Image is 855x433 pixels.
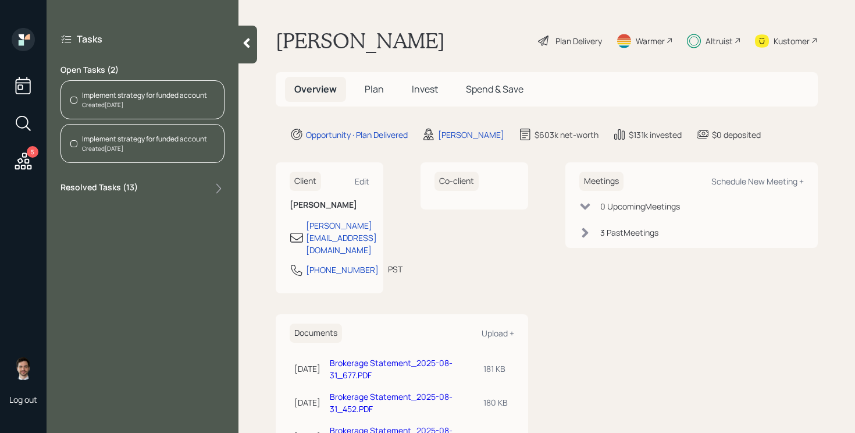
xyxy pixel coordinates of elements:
[294,83,337,95] span: Overview
[774,35,810,47] div: Kustomer
[82,134,207,144] div: Implement strategy for funded account
[276,28,445,54] h1: [PERSON_NAME]
[434,172,479,191] h6: Co-client
[600,200,680,212] div: 0 Upcoming Meeting s
[330,357,453,381] a: Brokerage Statement_2025-08-31_677.PDF
[412,83,438,95] span: Invest
[294,363,320,375] div: [DATE]
[60,182,138,196] label: Resolved Tasks ( 13 )
[438,129,504,141] div: [PERSON_NAME]
[290,324,342,343] h6: Documents
[629,129,682,141] div: $131k invested
[12,357,35,380] img: jonah-coleman-headshot.png
[306,129,408,141] div: Opportunity · Plan Delivered
[365,83,384,95] span: Plan
[82,144,207,153] div: Created [DATE]
[600,226,658,239] div: 3 Past Meeting s
[555,35,602,47] div: Plan Delivery
[535,129,598,141] div: $603k net-worth
[483,363,510,375] div: 181 KB
[388,263,402,275] div: PST
[706,35,733,47] div: Altruist
[579,172,624,191] h6: Meetings
[60,64,225,76] label: Open Tasks ( 2 )
[290,200,369,210] h6: [PERSON_NAME]
[711,176,804,187] div: Schedule New Meeting +
[82,101,207,109] div: Created [DATE]
[306,264,379,276] div: [PHONE_NUMBER]
[330,391,453,414] a: Brokerage Statement_2025-08-31_452.PDF
[712,129,761,141] div: $0 deposited
[466,83,523,95] span: Spend & Save
[482,328,514,339] div: Upload +
[82,90,207,101] div: Implement strategy for funded account
[290,172,321,191] h6: Client
[77,33,102,45] label: Tasks
[27,146,38,158] div: 5
[306,219,377,256] div: [PERSON_NAME][EMAIL_ADDRESS][DOMAIN_NAME]
[294,396,320,409] div: [DATE]
[9,394,37,405] div: Log out
[636,35,665,47] div: Warmer
[355,176,369,187] div: Edit
[483,396,510,409] div: 180 KB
